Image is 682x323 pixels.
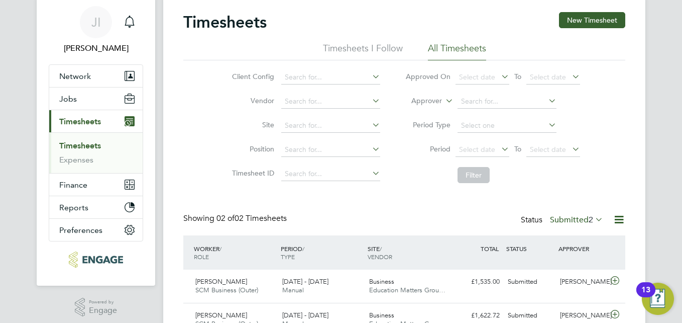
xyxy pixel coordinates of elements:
span: Joseph Iragi [49,42,143,54]
button: Timesheets [49,110,143,132]
span: Engage [89,306,117,315]
div: Submitted [504,274,556,290]
a: JI[PERSON_NAME] [49,6,143,54]
label: Approved On [405,72,450,81]
button: Finance [49,174,143,196]
button: New Timesheet [559,12,625,28]
label: Vendor [229,96,274,105]
span: Education Matters Grou… [369,286,445,294]
a: Powered byEngage [75,298,118,317]
span: Reports [59,203,88,212]
div: 13 [641,290,650,303]
span: Preferences [59,225,102,235]
span: TOTAL [481,245,499,253]
span: Timesheets [59,117,101,126]
a: Go to home page [49,252,143,268]
label: Position [229,144,274,153]
div: STATUS [504,239,556,258]
input: Search for... [458,95,556,109]
span: / [219,245,221,253]
span: Powered by [89,298,117,306]
button: Network [49,65,143,87]
li: Timesheets I Follow [323,42,403,60]
label: Period Type [405,120,450,129]
span: Select date [530,145,566,154]
span: / [380,245,382,253]
span: [DATE] - [DATE] [282,311,328,319]
span: / [302,245,304,253]
button: Preferences [49,219,143,241]
label: Submitted [550,215,603,225]
span: [PERSON_NAME] [195,311,247,319]
label: Approver [397,96,442,106]
input: Select one [458,119,556,133]
span: 02 Timesheets [216,213,287,223]
div: [PERSON_NAME] [556,274,608,290]
span: JI [91,16,101,29]
input: Search for... [281,70,380,85]
div: WORKER [191,239,278,266]
div: SITE [365,239,452,266]
span: To [511,70,524,83]
img: educationmattersgroup-logo-retina.png [69,252,123,268]
span: Jobs [59,94,77,104]
span: Manual [282,286,304,294]
span: [PERSON_NAME] [195,277,247,286]
a: Timesheets [59,141,101,150]
label: Client Config [229,72,274,81]
li: All Timesheets [428,42,486,60]
span: TYPE [281,253,295,261]
span: VENDOR [368,253,392,261]
span: 2 [589,215,593,225]
span: Select date [530,72,566,82]
button: Jobs [49,88,143,110]
div: £1,535.00 [451,274,504,290]
div: Status [521,213,605,227]
label: Site [229,120,274,129]
button: Open Resource Center, 13 new notifications [642,283,674,315]
span: Business [369,277,394,286]
a: Expenses [59,155,93,165]
input: Search for... [281,95,380,109]
h2: Timesheets [183,12,267,32]
span: [DATE] - [DATE] [282,277,328,286]
div: Timesheets [49,132,143,173]
span: 02 of [216,213,235,223]
span: ROLE [194,253,209,261]
button: Filter [458,167,490,183]
span: Select date [459,72,495,82]
div: APPROVER [556,239,608,258]
span: Network [59,71,91,81]
span: SCM Business (Outer) [195,286,258,294]
input: Search for... [281,167,380,181]
button: Reports [49,196,143,218]
span: Select date [459,145,495,154]
input: Search for... [281,143,380,157]
span: Business [369,311,394,319]
label: Timesheet ID [229,169,274,178]
span: To [511,142,524,155]
label: Period [405,144,450,153]
div: PERIOD [278,239,365,266]
span: Finance [59,180,87,190]
div: Showing [183,213,289,224]
input: Search for... [281,119,380,133]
